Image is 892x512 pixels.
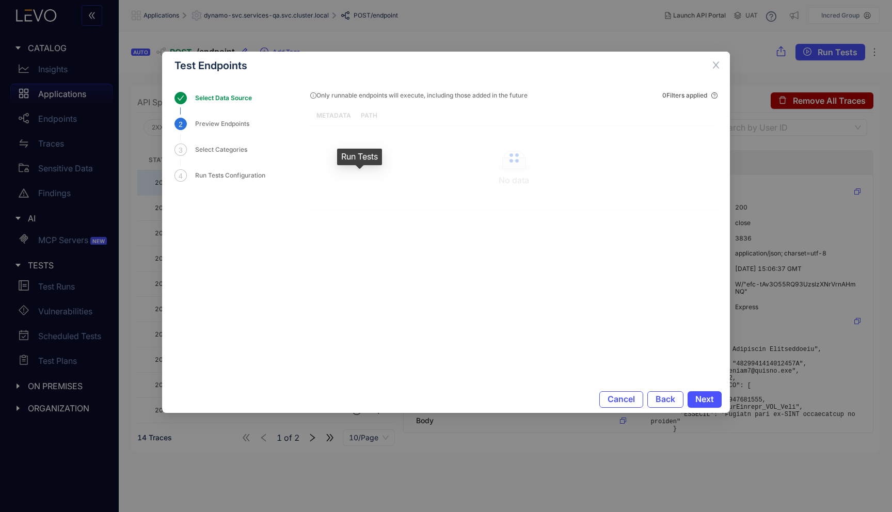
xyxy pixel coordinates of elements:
span: 2 [179,120,183,129]
div: 0 Filters applied [662,92,718,100]
div: Only runnable endpoints will execute, including those added in the future [310,92,528,100]
button: Back [647,391,683,408]
div: Preview Endpoints [195,118,256,130]
div: Run Tests Configuration [195,169,272,182]
span: 3 [179,146,183,154]
span: Back [656,394,675,404]
span: Cancel [608,394,635,404]
span: Next [695,394,714,404]
button: Cancel [599,391,643,408]
span: info-circle [310,92,316,99]
div: 2Preview Endpoints [174,118,310,142]
div: Select Data Source [195,92,258,104]
span: check [177,94,184,102]
div: 3Select Categories [174,143,310,168]
button: Next [688,391,722,408]
div: 4Run Tests Configuration [174,169,310,194]
div: Select Categories [195,143,253,156]
span: 4 [179,172,183,180]
div: Select Data Source [174,92,310,117]
div: Test Endpoints [174,60,718,71]
span: close [711,60,721,70]
span: question-circle [711,92,718,99]
button: Close [702,52,730,79]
